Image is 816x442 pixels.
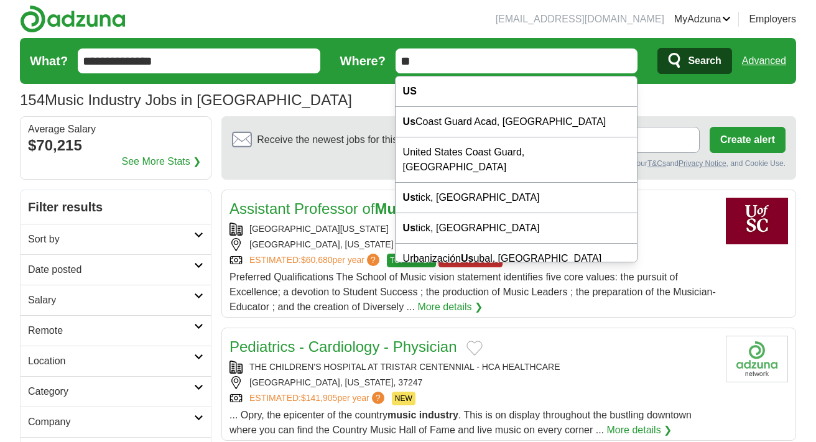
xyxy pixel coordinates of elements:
div: Urbanización ubal, [GEOGRAPHIC_DATA] [396,244,637,274]
div: tick, [GEOGRAPHIC_DATA] [396,183,637,213]
a: Salary [21,285,211,315]
div: United States Coast Guard, [GEOGRAPHIC_DATA] [396,137,637,183]
a: [GEOGRAPHIC_DATA][US_STATE] [249,224,389,234]
strong: Us [403,192,415,203]
h2: Date posted [28,262,194,277]
span: $141,905 [301,393,337,403]
strong: music [387,410,416,420]
h2: Sort by [28,232,194,247]
a: MyAdzuna [674,12,731,27]
h2: Company [28,415,194,430]
span: ? [367,254,379,266]
a: Company [21,407,211,437]
span: Receive the newest jobs for this search : [257,132,470,147]
div: Average Salary [28,124,203,134]
a: T&Cs [647,159,666,168]
strong: Us [403,223,415,233]
span: TOP MATCH [387,254,436,267]
span: ... Opry, the epicenter of the country . This is on display throughout the bustling downtown wher... [229,410,692,435]
button: Add to favorite jobs [466,341,483,356]
span: $60,680 [301,255,333,265]
span: Preferred Qualifications The School of Music vision statement identifies five core values: the pu... [229,272,716,312]
a: Location [21,346,211,376]
a: ESTIMATED:$141,905per year? [249,392,387,405]
strong: US [403,86,417,96]
strong: Music [374,200,417,217]
strong: Us [403,116,415,127]
h2: Category [28,384,194,399]
a: Sort by [21,224,211,254]
a: More details ❯ [417,300,483,315]
h2: Location [28,354,194,369]
label: Where? [340,52,386,70]
a: Date posted [21,254,211,285]
a: ESTIMATED:$60,680per year? [249,254,382,267]
a: Pediatrics - Cardiology - Physician [229,338,457,355]
strong: industry [419,410,458,420]
li: [EMAIL_ADDRESS][DOMAIN_NAME] [496,12,664,27]
div: THE CHILDREN'S HOSPITAL AT TRISTAR CENTENNIAL - HCA HEALTHCARE [229,361,716,374]
h2: Remote [28,323,194,338]
a: Category [21,376,211,407]
div: [GEOGRAPHIC_DATA], [US_STATE] [229,238,716,251]
span: 154 [20,89,45,111]
h2: Filter results [21,190,211,224]
a: Employers [749,12,796,27]
strong: Us [461,253,473,264]
div: By creating an alert, you agree to our and , and Cookie Use. [232,158,786,169]
h2: Salary [28,293,194,308]
a: Assistant Professor ofMusic IndustryStudies [229,200,530,217]
button: Search [657,48,731,74]
a: Remote [21,315,211,346]
span: NEW [392,392,415,405]
div: Coast Guard Acad, [GEOGRAPHIC_DATA] [396,107,637,137]
span: Search [688,48,721,73]
img: Company logo [726,336,788,382]
h1: Music Industry Jobs in [GEOGRAPHIC_DATA] [20,91,352,108]
label: What? [30,52,68,70]
a: See More Stats ❯ [122,154,202,169]
a: More details ❯ [607,423,672,438]
div: [GEOGRAPHIC_DATA], [US_STATE], 37247 [229,376,716,389]
img: Adzuna logo [20,5,126,33]
a: Privacy Notice [679,159,726,168]
span: ? [372,392,384,404]
img: University of South Carolina logo [726,198,788,244]
div: $70,215 [28,134,203,157]
div: tick, [GEOGRAPHIC_DATA] [396,213,637,244]
button: Create alert [710,127,786,153]
a: Advanced [742,48,786,73]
